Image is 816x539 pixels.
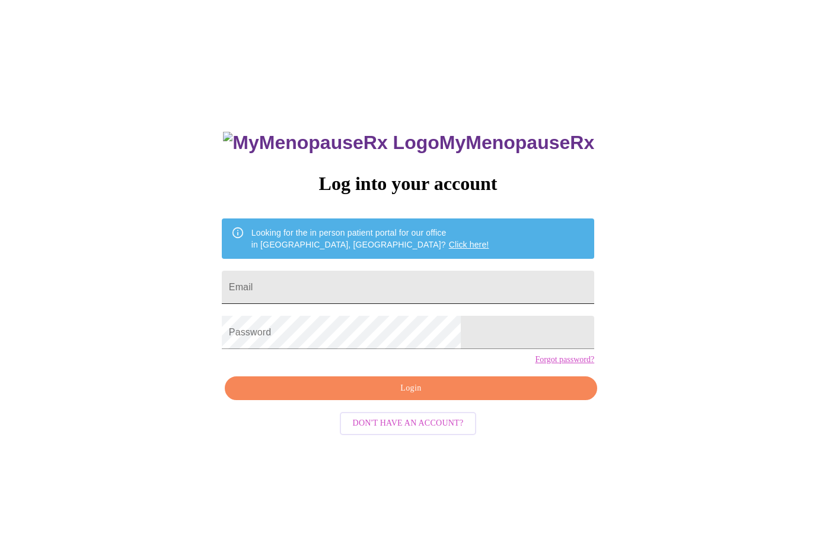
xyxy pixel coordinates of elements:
div: Looking for the in person patient portal for our office in [GEOGRAPHIC_DATA], [GEOGRAPHIC_DATA]? [251,222,489,255]
a: Forgot password? [535,355,594,364]
span: Login [238,381,584,396]
img: MyMenopauseRx Logo [223,132,439,154]
h3: Log into your account [222,173,594,195]
a: Don't have an account? [337,417,480,427]
button: Don't have an account? [340,412,477,435]
button: Login [225,376,597,401]
span: Don't have an account? [353,416,464,431]
a: Click here! [449,240,489,249]
h3: MyMenopauseRx [223,132,594,154]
